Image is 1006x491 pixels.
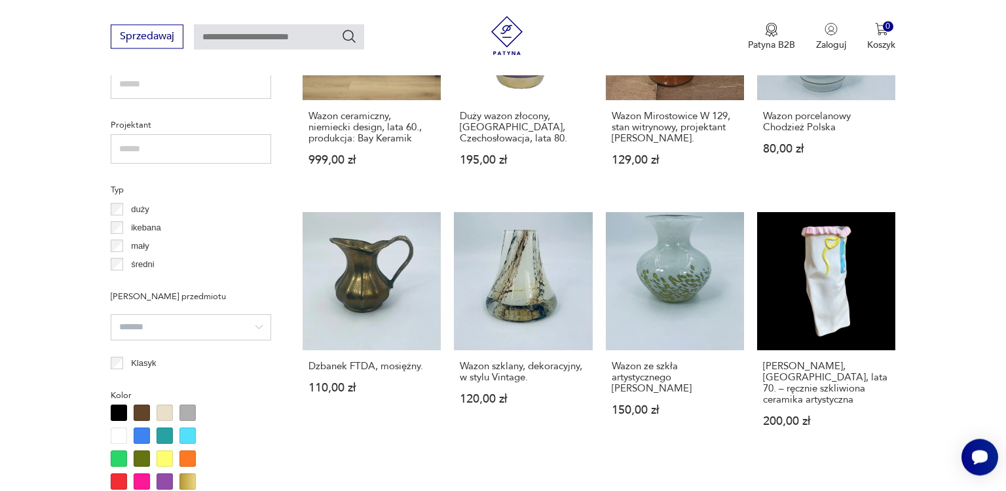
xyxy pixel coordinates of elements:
p: Klasyk [131,356,156,371]
button: Zaloguj [816,22,846,51]
img: Ikona koszyka [875,22,888,35]
p: 80,00 zł [763,143,889,155]
a: Sprzedawaj [111,33,183,42]
button: Sprzedawaj [111,24,183,48]
h3: Wazon Mirostowice W 129, stan witrynowy, projektant [PERSON_NAME]. [612,111,738,144]
p: 120,00 zł [460,393,586,405]
iframe: Smartsupp widget button [961,439,998,475]
p: 110,00 zł [308,382,435,393]
img: Patyna - sklep z meblami i dekoracjami vintage [487,16,527,55]
button: Patyna B2B [748,22,795,51]
p: Koszyk [867,39,895,51]
a: Ikona medaluPatyna B2B [748,22,795,51]
a: Wazon szklany, dekoracyjny, w stylu Vintage.Wazon szklany, dekoracyjny, w stylu Vintage.120,00 zł [454,212,592,452]
h3: Wazon szklany, dekoracyjny, w stylu Vintage. [460,361,586,383]
p: Patyna B2B [748,39,795,51]
p: 200,00 zł [763,416,889,427]
img: Ikona medalu [765,22,778,37]
p: [PERSON_NAME] przedmiotu [111,289,271,304]
h3: Dzbanek FTDA, mosiężny. [308,361,435,372]
button: Szukaj [341,28,357,44]
div: 0 [883,21,894,32]
p: Typ [111,183,271,197]
p: ikebana [131,221,161,235]
p: Kolor [111,388,271,403]
p: 150,00 zł [612,405,738,416]
h3: Wazon ceramiczny, niemiecki design, lata 60., produkcja: Bay Keramik [308,111,435,144]
p: Zaloguj [816,39,846,51]
p: 129,00 zł [612,155,738,166]
p: Projektant [111,118,271,132]
button: 0Koszyk [867,22,895,51]
p: 999,00 zł [308,155,435,166]
h3: Wazon ze szkła artystycznego [PERSON_NAME] [612,361,738,394]
p: mały [131,239,149,253]
a: Wazon ze szkła artystycznego Michael HarrisWazon ze szkła artystycznego [PERSON_NAME]150,00 zł [606,212,744,452]
img: Ikonka użytkownika [825,22,838,35]
h3: [PERSON_NAME], [GEOGRAPHIC_DATA], lata 70. – ręcznie szkliwiona ceramika artystyczna [763,361,889,405]
a: Dzbanek FTDA, mosiężny.Dzbanek FTDA, mosiężny.110,00 zł [303,212,441,452]
h3: Wazon porcelanowy Chodzież Polska [763,111,889,133]
p: średni [131,257,154,272]
h3: Duży wazon złocony, [GEOGRAPHIC_DATA], Czechosłowacja, lata 80. [460,111,586,144]
p: duży [131,202,149,217]
a: Wazon Gabbianelli, Włochy, lata 70. – ręcznie szkliwiona ceramika artystyczna[PERSON_NAME], [GEOG... [757,212,895,452]
p: 195,00 zł [460,155,586,166]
